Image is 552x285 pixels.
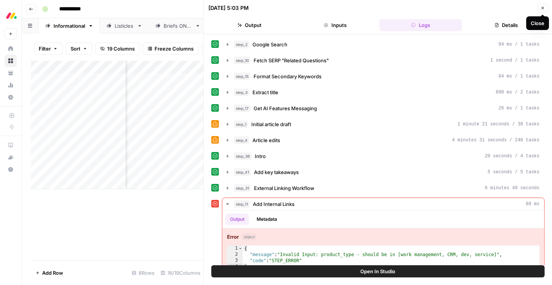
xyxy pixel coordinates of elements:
span: Extract title [252,89,278,96]
button: Workspace: Monday.com [5,6,17,25]
span: 4 minutes 31 seconds / 240 tasks [452,137,539,144]
button: 19 Columns [95,43,140,55]
span: step_31 [234,184,251,192]
a: Browse [5,55,17,67]
span: 26 ms / 1 tasks [498,105,539,112]
a: Settings [5,91,17,103]
button: Open In Studio [211,265,545,277]
button: Inputs [294,19,376,31]
span: 84 ms / 1 tasks [498,73,539,80]
button: 890 ms / 2 tasks [222,86,544,98]
div: Briefs ONLY [164,22,192,30]
div: 2 [227,252,243,258]
div: What's new? [5,152,16,163]
span: 19 Columns [107,45,135,52]
span: Add Row [42,269,63,277]
button: 94 ms / 1 tasks [222,38,544,51]
span: Article edits [252,136,280,144]
button: Filter [34,43,63,55]
span: Intro [255,152,266,160]
div: Informational [54,22,85,30]
button: Details [465,19,547,31]
span: Add Internal Links [253,200,295,208]
button: 88 ms [222,198,544,210]
span: Sort [71,45,80,52]
span: Get AI Features Messaging [254,104,317,112]
span: Initial article draft [251,120,291,128]
div: 88 ms [222,211,544,274]
span: 890 ms / 2 tasks [496,89,539,96]
button: What's new? [5,151,17,163]
a: Usage [5,79,17,91]
button: Logs [379,19,462,31]
span: step_2 [234,41,249,48]
span: step_17 [234,104,251,112]
button: Output [226,214,249,225]
button: 26 ms / 1 tasks [222,102,544,114]
span: External Linking Workflow [254,184,314,192]
span: 6 minutes 49 seconds [485,185,539,192]
span: Toggle code folding, rows 1 through 4 [238,245,243,252]
a: Listicles [100,18,149,33]
div: [DATE] 5:03 PM [208,4,249,12]
span: Filter [39,45,51,52]
strong: Error [227,233,239,241]
img: Monday.com Logo [5,9,18,22]
span: 1 minute 21 seconds / 38 tasks [457,121,539,128]
div: Listicles [115,22,134,30]
span: step_41 [234,168,251,176]
span: 88 ms [526,201,539,207]
a: Home [5,43,17,55]
div: Close [531,19,544,27]
span: step_10 [234,57,251,64]
div: 8 Rows [129,267,158,279]
span: step_1 [234,120,248,128]
span: Format Secondary Keywords [254,73,322,80]
button: 20 seconds / 4 tasks [222,150,544,162]
span: Freeze Columns [155,45,194,52]
button: Help + Support [5,163,17,176]
button: 5 seconds / 5 tasks [222,166,544,178]
button: 1 minute 21 seconds / 38 tasks [222,118,544,130]
div: 3 [227,258,243,264]
span: 94 ms / 1 tasks [498,41,539,48]
span: 20 seconds / 4 tasks [485,153,539,160]
div: 1 [227,245,243,252]
button: Output [208,19,291,31]
span: Open In Studio [360,268,395,275]
span: Google Search [252,41,287,48]
div: 4 [227,264,243,270]
a: AirOps Academy [5,139,17,151]
span: 1 second / 1 tasks [490,57,539,64]
button: Add Row [31,267,68,279]
a: Informational [39,18,100,33]
button: 4 minutes 31 seconds / 240 tasks [222,134,544,146]
a: Your Data [5,67,17,79]
button: Metadata [252,214,282,225]
span: step_3 [234,89,249,96]
button: Freeze Columns [143,43,199,55]
span: step_11 [234,200,250,208]
a: Briefs ONLY [149,18,207,33]
span: Add key takeaways [254,168,299,176]
button: 6 minutes 49 seconds [222,182,544,194]
span: step_36 [234,152,252,160]
button: Sort [66,43,92,55]
span: object [242,233,257,240]
span: step_4 [234,136,249,144]
span: 5 seconds / 5 tasks [487,169,539,176]
div: 16/19 Columns [158,267,203,279]
button: 84 ms / 1 tasks [222,70,544,82]
span: Fetch SERP "Related Questions" [254,57,329,64]
button: 1 second / 1 tasks [222,54,544,66]
span: step_15 [234,73,251,80]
